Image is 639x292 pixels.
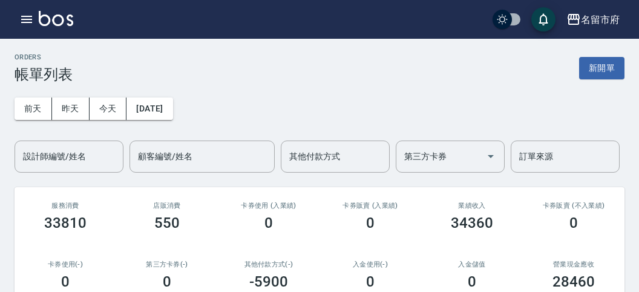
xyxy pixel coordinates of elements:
[44,214,87,231] h3: 33810
[366,214,375,231] h3: 0
[232,260,305,268] h2: 其他付款方式(-)
[15,53,73,61] h2: ORDERS
[436,260,508,268] h2: 入金儲值
[264,214,273,231] h3: 0
[451,214,493,231] h3: 34360
[531,7,555,32] button: save
[334,202,407,210] h2: 卡券販賣 (入業績)
[436,202,508,210] h2: 業績收入
[15,66,73,83] h3: 帳單列表
[163,273,171,290] h3: 0
[29,202,102,210] h3: 服務消費
[15,98,52,120] button: 前天
[131,260,203,268] h2: 第三方卡券(-)
[154,214,180,231] h3: 550
[579,62,624,73] a: 新開單
[126,98,172,120] button: [DATE]
[39,11,73,26] img: Logo
[29,260,102,268] h2: 卡券使用(-)
[537,202,610,210] h2: 卡券販賣 (不入業績)
[581,12,620,27] div: 名留市府
[90,98,127,120] button: 今天
[562,7,624,32] button: 名留市府
[537,260,610,268] h2: 營業現金應收
[579,57,624,79] button: 新開單
[249,273,288,290] h3: -5900
[61,273,70,290] h3: 0
[468,273,476,290] h3: 0
[481,147,500,166] button: Open
[232,202,305,210] h2: 卡券使用 (入業績)
[552,273,595,290] h3: 28460
[334,260,407,268] h2: 入金使用(-)
[366,273,375,290] h3: 0
[52,98,90,120] button: 昨天
[131,202,203,210] h2: 店販消費
[569,214,578,231] h3: 0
